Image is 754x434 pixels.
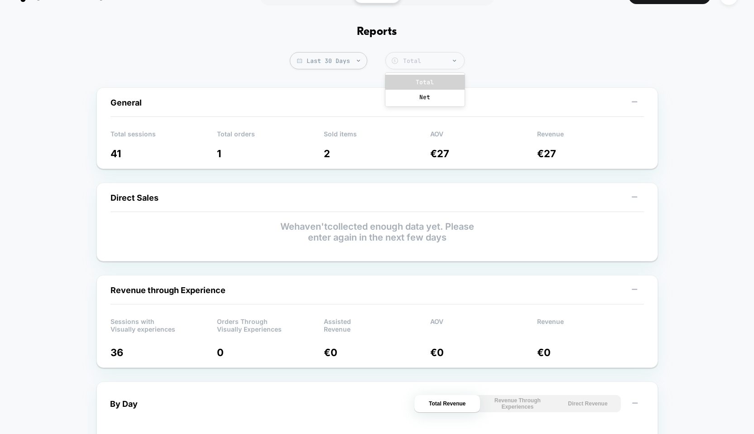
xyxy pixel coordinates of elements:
[394,58,396,63] tspan: $
[403,57,460,65] div: Total
[217,318,324,331] p: Orders Through Visually Experiences
[430,130,537,144] p: AOV
[357,60,360,62] img: end
[357,25,397,39] h1: Reports
[385,90,465,105] div: Net
[430,148,537,159] p: € 27
[217,130,324,144] p: Total orders
[555,395,620,412] button: Direct Revenue
[385,75,465,90] div: Total
[110,285,226,295] span: Revenue through Experience
[297,58,302,63] img: calendar
[414,395,480,412] button: Total Revenue
[110,399,138,409] div: By Day
[110,148,217,159] p: 41
[110,318,217,331] p: Sessions with Visually experiences
[537,318,644,331] p: Revenue
[217,347,324,358] p: 0
[324,130,431,144] p: Sold items
[537,130,644,144] p: Revenue
[537,347,644,358] p: € 0
[110,98,142,107] span: General
[110,193,158,203] span: Direct Sales
[290,52,367,69] span: Last 30 Days
[324,148,431,159] p: 2
[217,148,324,159] p: 1
[430,318,537,331] p: AOV
[110,347,217,358] p: 36
[453,60,456,62] img: end
[110,130,217,144] p: Total sessions
[324,347,431,358] p: € 0
[485,395,550,412] button: Revenue Through Experiences
[537,148,644,159] p: € 27
[110,221,644,243] p: We haven't collected enough data yet. Please enter again in the next few days
[324,318,431,331] p: Assisted Revenue
[430,347,537,358] p: € 0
